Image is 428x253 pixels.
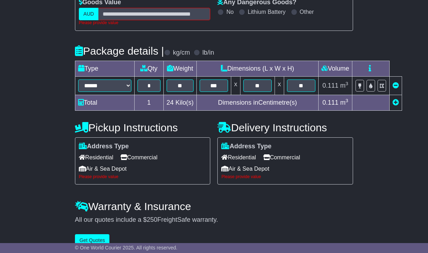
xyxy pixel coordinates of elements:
[79,143,129,150] label: Address Type
[340,99,348,106] span: m
[173,49,190,57] label: kg/cm
[75,122,211,133] h4: Pickup Instructions
[163,61,196,76] td: Weight
[340,82,348,89] span: m
[134,61,163,76] td: Qty
[79,174,207,179] div: Please provide value
[75,61,134,76] td: Type
[147,216,157,223] span: 250
[196,61,318,76] td: Dimensions (L x W x H)
[323,82,338,89] span: 0.111
[75,245,178,251] span: © One World Courier 2025. All rights reserved.
[231,76,240,95] td: x
[221,143,271,150] label: Address Type
[163,95,196,110] td: Kilo(s)
[75,200,353,212] h4: Warranty & Insurance
[196,95,318,110] td: Dimensions in Centimetre(s)
[120,152,157,163] span: Commercial
[202,49,214,57] label: lb/in
[75,216,353,224] div: All our quotes include a $ FreightSafe warranty.
[300,9,314,15] label: Other
[248,9,286,15] label: Lithium Battery
[392,99,399,106] a: Add new item
[392,82,399,89] a: Remove this item
[346,98,348,103] sup: 3
[79,163,127,174] span: Air & Sea Depot
[318,61,352,76] td: Volume
[221,174,349,179] div: Please provide value
[275,76,284,95] td: x
[75,234,110,247] button: Get Quotes
[75,45,164,57] h4: Package details |
[79,8,99,20] label: AUD
[263,152,300,163] span: Commercial
[134,95,163,110] td: 1
[346,81,348,86] sup: 3
[75,95,134,110] td: Total
[226,9,233,15] label: No
[79,152,113,163] span: Residential
[221,163,269,174] span: Air & Sea Depot
[167,99,174,106] span: 24
[217,122,353,133] h4: Delivery Instructions
[323,99,338,106] span: 0.111
[79,20,211,25] div: Please provide value
[221,152,256,163] span: Residential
